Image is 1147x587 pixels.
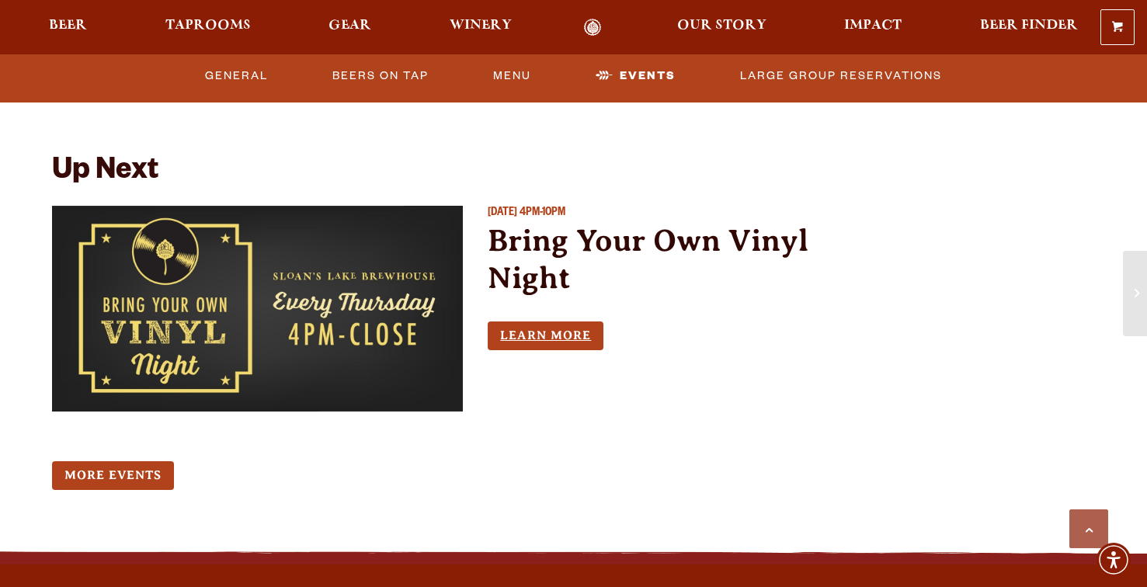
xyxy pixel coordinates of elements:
span: Beer [49,19,87,32]
a: Odell Home [563,19,621,36]
a: View event details [52,206,464,412]
a: Menu [487,58,537,94]
a: Scroll to top [1069,509,1108,548]
span: Winery [450,19,512,32]
a: Our Story [667,19,777,36]
a: Taprooms [155,19,261,36]
a: General [199,58,274,94]
span: Gear [328,19,371,32]
span: Taprooms [165,19,251,32]
a: Beer Finder [970,19,1088,36]
span: [DATE] [488,207,517,220]
a: Events [589,58,682,94]
span: Impact [844,19,902,32]
a: Beers On Tap [326,58,435,94]
a: Large Group Reservations [734,58,948,94]
a: Beer [39,19,97,36]
a: Learn more about Bring Your Own Vinyl Night [488,321,603,350]
h2: Up Next [52,156,158,190]
div: Accessibility Menu [1097,543,1131,577]
a: Winery [440,19,522,36]
span: 4PM-10PM [520,207,565,220]
span: Our Story [677,19,766,32]
a: Impact [834,19,912,36]
span: Beer Finder [980,19,1078,32]
a: Bring Your Own Vinyl Night [488,223,808,295]
a: More Events (opens in a new window) [52,461,174,490]
a: Gear [318,19,381,36]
